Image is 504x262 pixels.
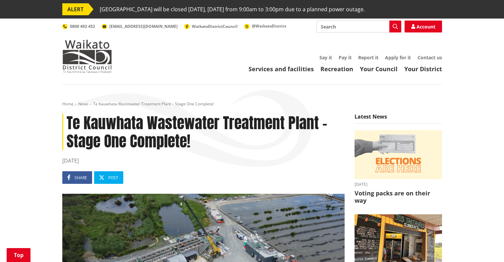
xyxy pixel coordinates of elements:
a: News [78,101,88,107]
a: Share [62,171,92,184]
h1: Te Kauwhata Wastewater Treatment Plant – Stage One Complete! [62,114,345,150]
a: Account [405,21,442,32]
a: Post [94,171,123,184]
span: 0800 492 452 [70,24,95,29]
h5: Latest News [355,114,442,124]
nav: breadcrumb [62,101,442,107]
a: [EMAIL_ADDRESS][DOMAIN_NAME] [102,24,178,29]
span: Te Kauwhata Wastewater Treatment Plant – Stage One Complete! [93,101,214,107]
a: Report it [358,54,378,61]
a: Recreation [320,65,353,73]
a: Your Council [360,65,398,73]
time: [DATE] [62,157,345,165]
a: Services and facilities [249,65,314,73]
span: [GEOGRAPHIC_DATA] will be closed [DATE], [DATE] from 9:00am to 3:00pm due to a planned power outage. [100,3,365,15]
input: Search input [316,21,401,32]
h3: Voting packs are on their way [355,190,442,204]
a: Top [7,248,30,262]
a: Pay it [339,54,352,61]
a: Contact us [418,54,442,61]
a: Apply for it [385,54,411,61]
a: @WaikatoDistrict [244,23,286,29]
span: Post [108,175,118,181]
a: WaikatoDistrictCouncil [184,24,238,29]
span: [EMAIL_ADDRESS][DOMAIN_NAME] [109,24,178,29]
img: Waikato District Council - Te Kaunihera aa Takiwaa o Waikato [62,40,112,73]
a: Your District [404,65,442,73]
span: ALERT [62,3,88,15]
a: 0800 492 452 [62,24,95,29]
span: @WaikatoDistrict [252,23,286,29]
span: Share [75,175,87,181]
a: Say it [319,54,332,61]
span: WaikatoDistrictCouncil [192,24,238,29]
a: [DATE] Voting packs are on their way [355,130,442,204]
time: [DATE] [355,183,442,186]
a: Home [62,101,74,107]
img: Elections are here [355,130,442,180]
